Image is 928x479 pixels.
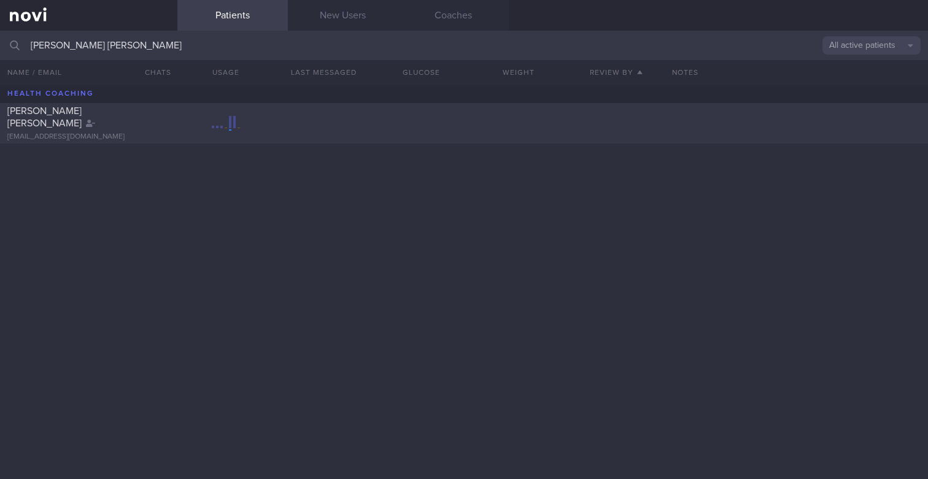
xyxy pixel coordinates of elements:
button: All active patients [822,36,921,55]
div: Usage [177,60,275,85]
button: Glucose [373,60,470,85]
button: Last Messaged [275,60,373,85]
button: Chats [128,60,177,85]
span: [PERSON_NAME] [PERSON_NAME] [7,106,82,128]
div: [EMAIL_ADDRESS][DOMAIN_NAME] [7,132,170,142]
button: Weight [470,60,568,85]
div: Notes [665,60,928,85]
button: Review By [567,60,665,85]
